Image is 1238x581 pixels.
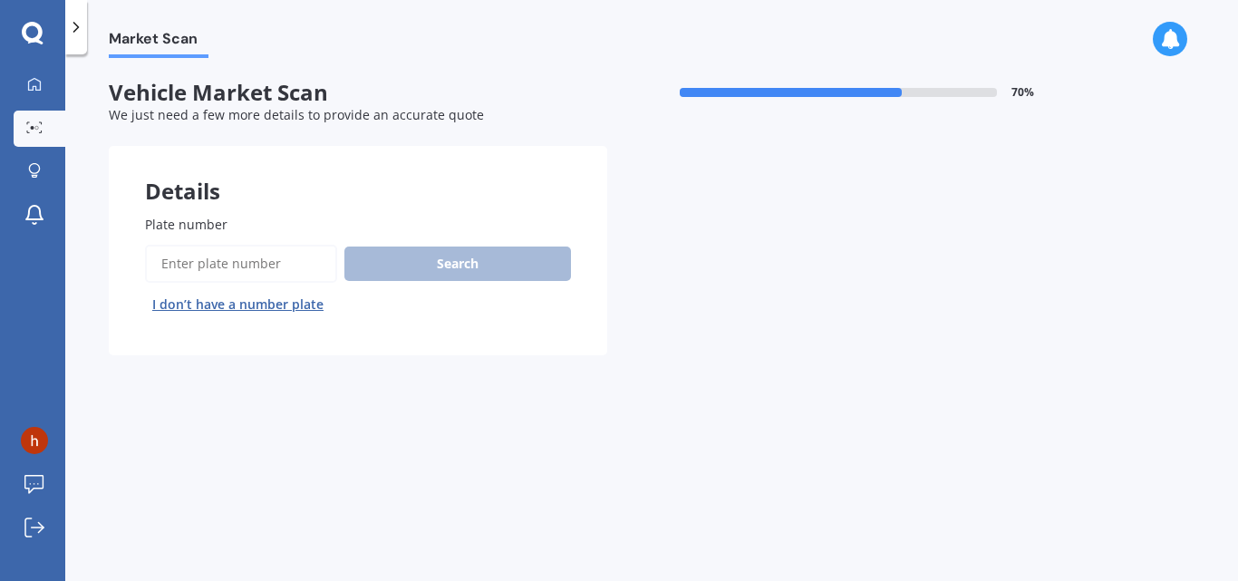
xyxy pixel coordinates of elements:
span: Vehicle Market Scan [109,80,607,106]
span: 70 % [1011,86,1034,99]
span: Plate number [145,216,227,233]
span: We just need a few more details to provide an accurate quote [109,106,484,123]
input: Enter plate number [145,245,337,283]
span: Market Scan [109,30,208,54]
img: ACg8ocLJH8NAcE6XbnPdeYt57oey4KidaSPLhMa9ysr3qd_l5jeW6w=s96-c [21,427,48,454]
button: I don’t have a number plate [145,290,331,319]
div: Details [109,146,607,200]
